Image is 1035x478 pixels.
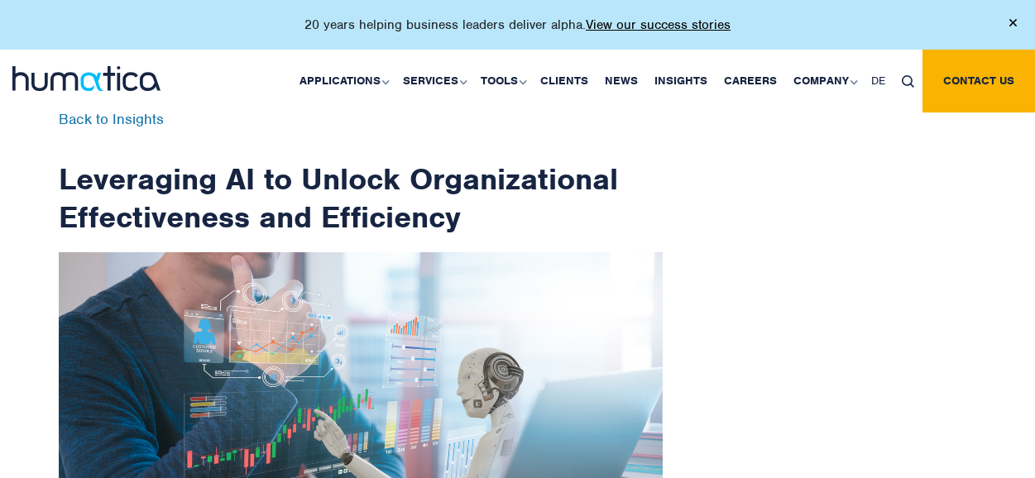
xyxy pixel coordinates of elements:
[291,50,395,112] a: Applications
[59,112,663,236] h1: Leveraging AI to Unlock Organizational Effectiveness and Efficiency
[646,50,716,112] a: Insights
[785,50,863,112] a: Company
[59,110,164,128] a: Back to Insights
[532,50,597,112] a: Clients
[922,50,1035,112] a: Contact us
[716,50,785,112] a: Careers
[395,50,472,112] a: Services
[871,74,885,88] span: DE
[863,50,894,112] a: DE
[12,66,161,91] img: logo
[902,75,914,88] img: search_icon
[472,50,532,112] a: Tools
[597,50,646,112] a: News
[304,17,731,33] p: 20 years helping business leaders deliver alpha.
[586,17,731,33] a: View our success stories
